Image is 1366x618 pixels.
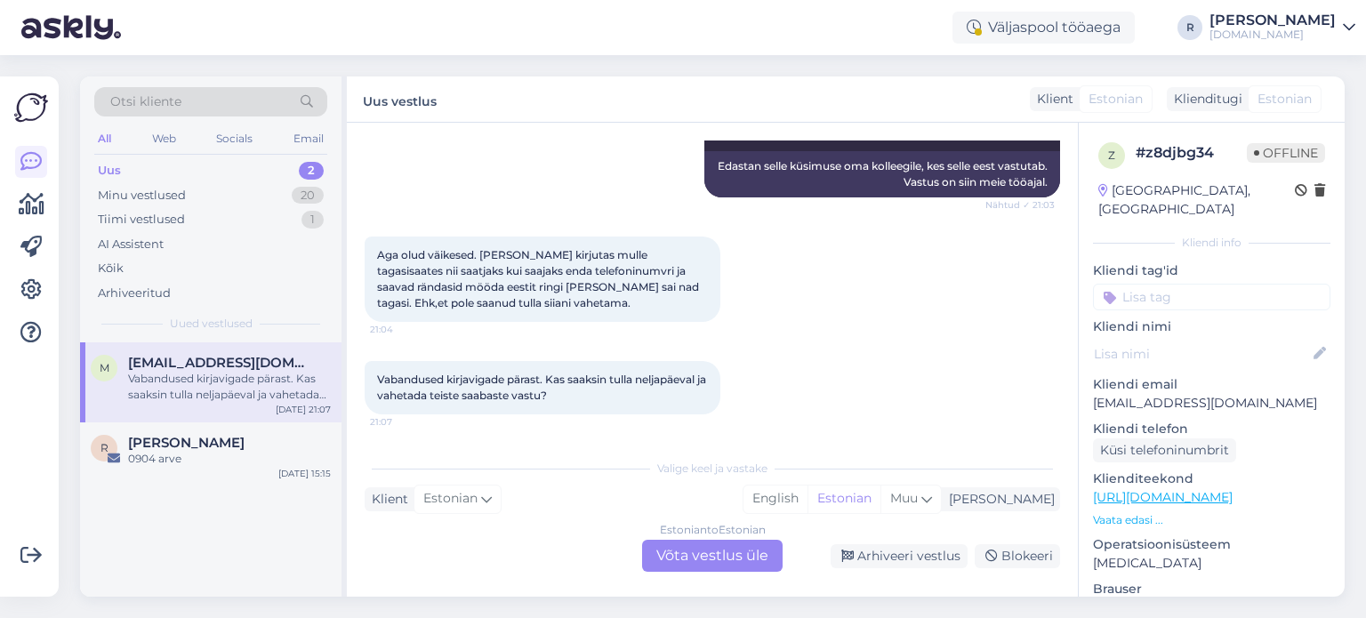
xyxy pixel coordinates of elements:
[365,461,1060,477] div: Valige keel ja vastake
[1093,235,1330,251] div: Kliendi info
[1093,284,1330,310] input: Lisa tag
[276,403,331,416] div: [DATE] 21:07
[377,373,709,402] span: Vabandused kirjavigade pärast. Kas saaksin tulla neljapäeval ja vahetada teiste saabaste vastu?
[660,522,766,538] div: Estonian to Estonian
[377,248,702,309] span: Aga olud väikesed. [PERSON_NAME] kirjutas mulle tagasisaates nii saatjaks kui saajaks enda telefo...
[743,486,808,512] div: English
[290,127,327,150] div: Email
[1094,344,1310,364] input: Lisa nimi
[831,544,968,568] div: Arhiveeri vestlus
[365,490,408,509] div: Klient
[985,198,1055,212] span: Nähtud ✓ 21:03
[1089,90,1143,108] span: Estonian
[1209,13,1355,42] a: [PERSON_NAME][DOMAIN_NAME]
[98,285,171,302] div: Arhiveeritud
[1093,512,1330,528] p: Vaata edasi ...
[1108,148,1115,162] span: z
[1093,438,1236,462] div: Küsi telefoninumbrit
[1093,580,1330,598] p: Brauser
[94,127,115,150] div: All
[1177,15,1202,40] div: R
[1093,554,1330,573] p: [MEDICAL_DATA]
[1209,13,1336,28] div: [PERSON_NAME]
[14,91,48,124] img: Askly Logo
[128,451,331,467] div: 0904 arve
[98,162,121,180] div: Uus
[1093,489,1233,505] a: [URL][DOMAIN_NAME]
[1247,143,1325,163] span: Offline
[110,92,181,111] span: Otsi kliente
[278,467,331,480] div: [DATE] 15:15
[213,127,256,150] div: Socials
[98,260,124,277] div: Kõik
[1209,28,1336,42] div: [DOMAIN_NAME]
[952,12,1135,44] div: Väljaspool tööaega
[98,236,164,253] div: AI Assistent
[363,87,437,111] label: Uus vestlus
[808,486,880,512] div: Estonian
[98,187,186,205] div: Minu vestlused
[370,415,437,429] span: 21:07
[292,187,324,205] div: 20
[1093,470,1330,488] p: Klienditeekond
[170,316,253,332] span: Uued vestlused
[301,211,324,229] div: 1
[1093,317,1330,336] p: Kliendi nimi
[98,211,185,229] div: Tiimi vestlused
[1030,90,1073,108] div: Klient
[975,544,1060,568] div: Blokeeri
[1167,90,1242,108] div: Klienditugi
[1093,261,1330,280] p: Kliendi tag'id
[1258,90,1312,108] span: Estonian
[128,371,331,403] div: Vabandused kirjavigade pärast. Kas saaksin tulla neljapäeval ja vahetada teiste saabaste vastu?
[149,127,180,150] div: Web
[642,540,783,572] div: Võta vestlus üle
[1093,420,1330,438] p: Kliendi telefon
[100,441,108,454] span: R
[128,435,245,451] span: Reene Helberg
[1093,535,1330,554] p: Operatsioonisüsteem
[704,151,1060,197] div: Edastan selle küsimuse oma kolleegile, kes selle eest vastutab. Vastus on siin meie tööajal.
[299,162,324,180] div: 2
[128,355,313,371] span: marika.liik@gmail.com
[370,323,437,336] span: 21:04
[1093,394,1330,413] p: [EMAIL_ADDRESS][DOMAIN_NAME]
[942,490,1055,509] div: [PERSON_NAME]
[1136,142,1247,164] div: # z8djbg34
[423,489,478,509] span: Estonian
[1093,375,1330,394] p: Kliendi email
[1098,181,1295,219] div: [GEOGRAPHIC_DATA], [GEOGRAPHIC_DATA]
[890,490,918,506] span: Muu
[100,361,109,374] span: m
